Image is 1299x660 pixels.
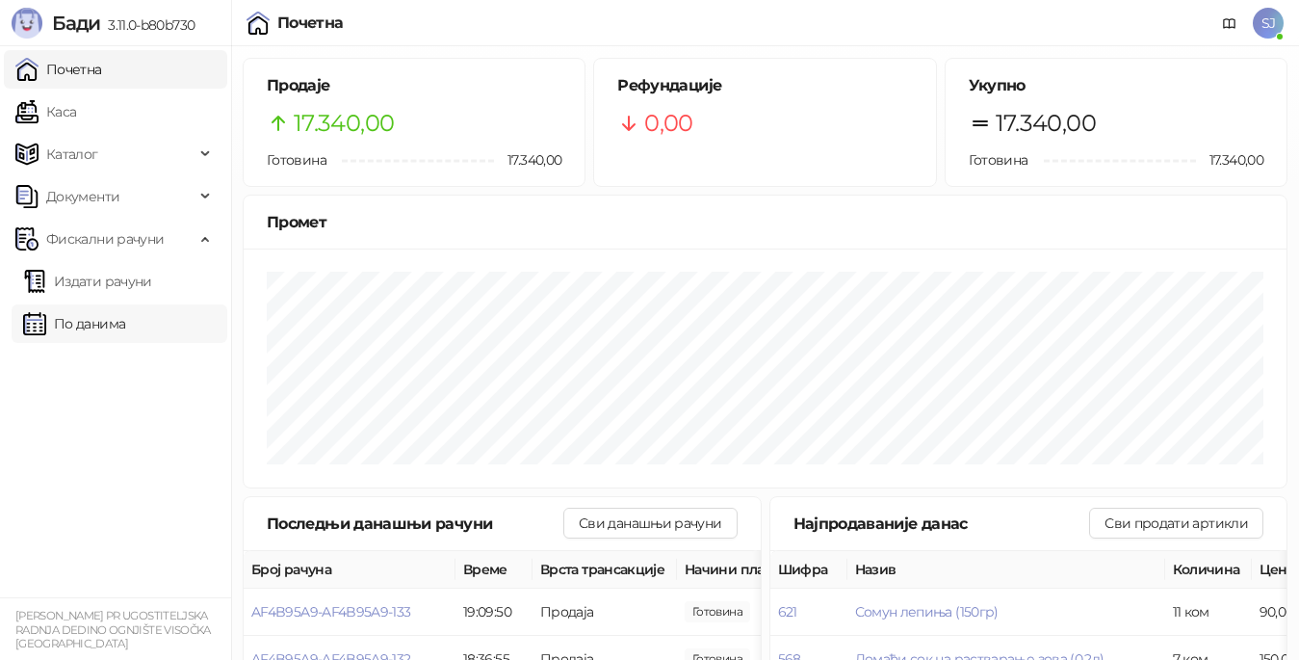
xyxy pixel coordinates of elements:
[15,609,211,650] small: [PERSON_NAME] PR UGOSTITELJSKA RADNJA DEDINO OGNJIŠTE VISOČKA [GEOGRAPHIC_DATA]
[793,512,1090,536] div: Најпродаваније данас
[46,220,164,258] span: Фискални рачуни
[267,210,1263,234] div: Промет
[1165,551,1252,589] th: Количина
[685,601,750,622] span: 1.040,00
[455,551,533,589] th: Време
[1214,8,1245,39] a: Документација
[533,589,677,636] td: Продаја
[1165,589,1252,636] td: 11 ком
[677,551,870,589] th: Начини плаћања
[969,151,1028,169] span: Готовина
[52,12,100,35] span: Бади
[969,74,1263,97] h5: Укупно
[46,135,98,173] span: Каталог
[23,262,152,301] a: Издати рачуни
[563,508,737,539] button: Сви данашњи рачуни
[847,551,1165,589] th: Назив
[996,105,1096,142] span: 17.340,00
[46,177,119,216] span: Документи
[455,589,533,636] td: 19:09:50
[644,105,692,142] span: 0,00
[617,74,912,97] h5: Рефундације
[12,8,42,39] img: Logo
[855,603,999,620] button: Сомун лепиња (150гр)
[100,16,195,34] span: 3.11.0-b80b730
[294,105,394,142] span: 17.340,00
[244,551,455,589] th: Број рачуна
[23,304,125,343] a: По данима
[15,92,76,131] a: Каса
[1196,149,1263,171] span: 17.340,00
[267,512,563,536] div: Последњи данашњи рачуни
[778,603,797,620] button: 621
[770,551,847,589] th: Шифра
[1253,8,1284,39] span: SJ
[267,151,326,169] span: Готовина
[1089,508,1263,539] button: Сви продати артикли
[251,603,411,620] button: AF4B95A9-AF4B95A9-133
[277,15,344,31] div: Почетна
[494,149,561,171] span: 17.340,00
[15,50,102,89] a: Почетна
[267,74,561,97] h5: Продаје
[533,551,677,589] th: Врста трансакције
